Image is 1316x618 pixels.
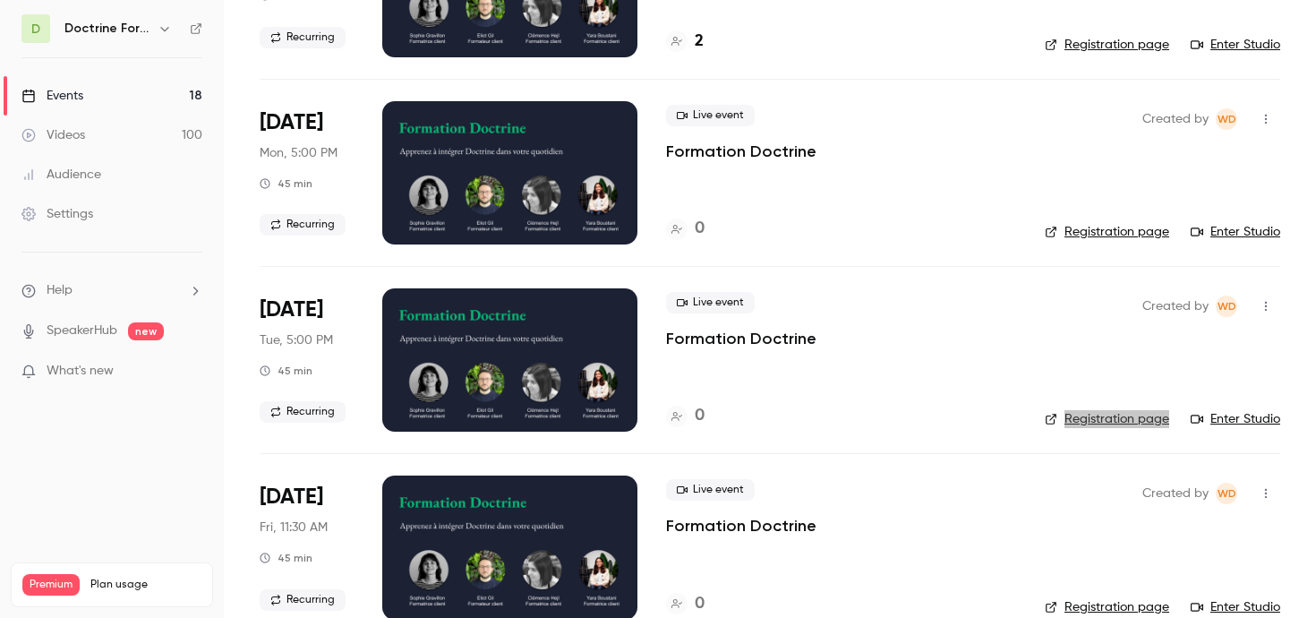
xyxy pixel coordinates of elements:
[666,217,705,241] a: 0
[22,574,80,596] span: Premium
[695,30,704,54] h4: 2
[666,30,704,54] a: 2
[64,20,150,38] h6: Doctrine Formation Avocats
[260,27,346,48] span: Recurring
[47,322,117,340] a: SpeakerHub
[260,176,312,191] div: 45 min
[1216,296,1237,317] span: Webinar Doctrine
[1142,483,1209,504] span: Created by
[666,479,755,501] span: Live event
[666,328,816,349] a: Formation Doctrine
[128,322,164,340] span: new
[1142,296,1209,317] span: Created by
[666,105,755,126] span: Live event
[260,101,354,245] div: Oct 13 Mon, 5:00 PM (Europe/Paris)
[260,364,312,378] div: 45 min
[47,362,114,381] span: What's new
[1191,36,1280,54] a: Enter Studio
[260,288,354,432] div: Oct 14 Tue, 5:00 PM (Europe/Paris)
[1045,36,1169,54] a: Registration page
[1216,108,1237,130] span: Webinar Doctrine
[260,551,312,565] div: 45 min
[1218,296,1236,317] span: WD
[21,87,83,105] div: Events
[260,144,338,162] span: Mon, 5:00 PM
[666,404,705,428] a: 0
[695,217,705,241] h4: 0
[90,578,201,592] span: Plan usage
[260,296,323,324] span: [DATE]
[260,519,328,536] span: Fri, 11:30 AM
[1191,410,1280,428] a: Enter Studio
[666,515,816,536] a: Formation Doctrine
[666,592,705,616] a: 0
[21,166,101,184] div: Audience
[1218,483,1236,504] span: WD
[21,281,202,300] li: help-dropdown-opener
[260,589,346,611] span: Recurring
[31,20,40,39] span: D
[260,108,323,137] span: [DATE]
[1142,108,1209,130] span: Created by
[666,141,816,162] a: Formation Doctrine
[260,483,323,511] span: [DATE]
[695,592,705,616] h4: 0
[1191,598,1280,616] a: Enter Studio
[21,126,85,144] div: Videos
[1216,483,1237,504] span: Webinar Doctrine
[260,331,333,349] span: Tue, 5:00 PM
[181,364,202,380] iframe: Noticeable Trigger
[21,205,93,223] div: Settings
[1045,223,1169,241] a: Registration page
[1218,108,1236,130] span: WD
[1045,598,1169,616] a: Registration page
[260,401,346,423] span: Recurring
[1045,410,1169,428] a: Registration page
[695,404,705,428] h4: 0
[666,292,755,313] span: Live event
[1191,223,1280,241] a: Enter Studio
[260,214,346,236] span: Recurring
[47,281,73,300] span: Help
